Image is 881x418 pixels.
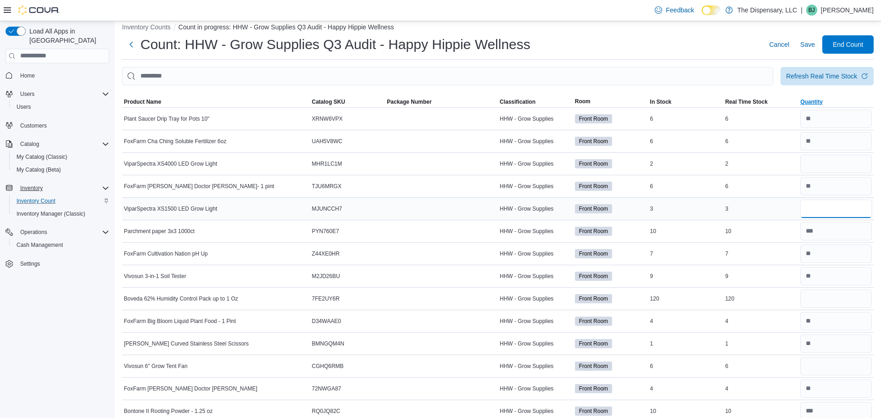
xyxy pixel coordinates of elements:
[13,164,65,175] a: My Catalog (Beta)
[579,205,608,213] span: Front Room
[124,205,217,212] span: ViparSpectra XS1500 LED Grow Light
[312,183,342,190] span: TJU6MRGX
[124,295,238,302] span: Boveda 62% Humidity Control Pack up to 1 Oz
[17,139,43,150] button: Catalog
[579,160,608,168] span: Front Room
[312,205,342,212] span: MJUNCCH7
[312,98,346,106] span: Catalog SKU
[648,203,724,214] div: 3
[648,226,724,237] div: 10
[20,140,39,148] span: Catalog
[312,407,340,415] span: RQ0JQ82C
[20,260,40,268] span: Settings
[124,340,249,347] span: [PERSON_NAME] Curved Stainless Steel Scissors
[500,385,553,392] span: HHW - Grow Supplies
[579,115,608,123] span: Front Room
[500,362,553,370] span: HHW - Grow Supplies
[648,361,724,372] div: 6
[500,273,553,280] span: HHW - Grow Supplies
[20,122,47,129] span: Customers
[500,183,553,190] span: HHW - Grow Supplies
[781,67,874,85] button: Refresh Real Time Stock
[9,163,113,176] button: My Catalog (Beta)
[124,362,188,370] span: Vivosun 6" Grow Tent Fan
[124,183,274,190] span: FoxFarm [PERSON_NAME] Doctor [PERSON_NAME]- 1 pint
[312,138,343,145] span: UAH5V8WC
[648,338,724,349] div: 1
[17,258,109,269] span: Settings
[13,195,59,206] a: Inventory Count
[500,98,535,106] span: Classification
[579,362,608,370] span: Front Room
[648,383,724,394] div: 4
[17,227,51,238] button: Operations
[9,195,113,207] button: Inventory Count
[579,317,608,325] span: Front Room
[579,340,608,348] span: Front Room
[13,164,109,175] span: My Catalog (Beta)
[312,115,343,123] span: XRNW6VPX
[312,160,342,167] span: MHR1LC1M
[500,138,553,145] span: HHW - Grow Supplies
[575,249,612,258] span: Front Room
[124,160,217,167] span: ViparSpectra XS4000 LED Grow Light
[500,250,553,257] span: HHW - Grow Supplies
[797,35,819,54] button: Save
[17,258,44,269] a: Settings
[140,35,530,54] h1: Count: HHW - Grow Supplies Q3 Audit - Happy Hippie Wellness
[723,406,798,417] div: 10
[579,182,608,190] span: Front Room
[9,150,113,163] button: My Catalog (Classic)
[122,35,140,54] button: Next
[575,159,612,168] span: Front Room
[122,22,874,33] nav: An example of EuiBreadcrumbs
[124,385,257,392] span: FoxFarm [PERSON_NAME] Doctor [PERSON_NAME]
[575,339,612,348] span: Front Room
[723,293,798,304] div: 120
[648,113,724,124] div: 6
[13,208,89,219] a: Inventory Manager (Classic)
[124,115,209,123] span: Plant Saucer Drip Tray for Pots 10"
[2,69,113,82] button: Home
[312,385,341,392] span: 72NWGA87
[575,137,612,146] span: Front Room
[575,182,612,191] span: Front Room
[575,317,612,326] span: Front Room
[500,228,553,235] span: HHW - Grow Supplies
[385,96,498,107] button: Package Number
[9,207,113,220] button: Inventory Manager (Classic)
[13,240,109,251] span: Cash Management
[312,318,341,325] span: D34WAAE0
[575,204,612,213] span: Front Room
[723,361,798,372] div: 6
[9,100,113,113] button: Users
[17,120,50,131] a: Customers
[17,89,38,100] button: Users
[17,183,109,194] span: Inventory
[723,203,798,214] div: 3
[122,96,310,107] button: Product Name
[798,96,874,107] button: Quantity
[17,120,109,131] span: Customers
[723,316,798,327] div: 4
[809,5,815,16] span: BJ
[20,72,35,79] span: Home
[2,257,113,270] button: Settings
[723,383,798,394] div: 4
[310,96,385,107] button: Catalog SKU
[821,5,874,16] p: [PERSON_NAME]
[800,98,823,106] span: Quantity
[124,98,161,106] span: Product Name
[9,239,113,251] button: Cash Management
[17,139,109,150] span: Catalog
[648,158,724,169] div: 2
[579,272,608,280] span: Front Room
[122,23,171,31] button: Inventory Counts
[579,407,608,415] span: Front Room
[723,338,798,349] div: 1
[178,23,394,31] button: Count in progress: HHW - Grow Supplies Q3 Audit - Happy Hippie Wellness
[13,151,109,162] span: My Catalog (Classic)
[579,250,608,258] span: Front Room
[575,407,612,416] span: Front Room
[666,6,694,15] span: Feedback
